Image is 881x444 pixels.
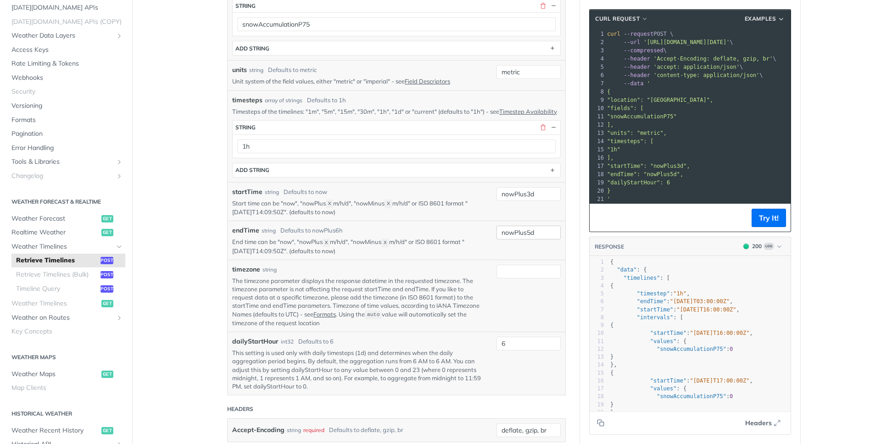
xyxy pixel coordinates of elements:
span: "timesteps": [ [607,138,653,144]
div: 1 [590,30,605,38]
span: "startTime" [637,306,673,313]
label: endTime [232,226,259,235]
span: { [610,370,613,376]
a: [DATE][DOMAIN_NAME] APIs (COPY) [7,15,125,29]
div: 2 [590,38,605,46]
a: Map Clients [7,381,125,395]
button: Show subpages for Weather on Routes [116,314,123,322]
span: ' [647,80,650,87]
span: "units": "metric", [607,130,667,136]
span: Key Concepts [11,327,123,336]
div: 4 [590,55,605,63]
div: string [265,188,279,196]
span: X [325,239,328,246]
a: Weather Data LayersShow subpages for Weather Data Layers [7,29,125,43]
button: Copy to clipboard [594,211,607,225]
h2: Historical Weather [7,410,125,418]
span: --url [624,39,640,45]
span: "[DATE]T16:00:00Z" [690,330,749,336]
span: ], [607,155,613,161]
div: string [262,266,277,274]
span: [DATE][DOMAIN_NAME] APIs (COPY) [11,17,123,27]
span: Formats [11,116,123,125]
span: get [101,371,113,378]
span: Timeline Query [16,284,98,294]
span: "[DATE]T16:00:00Z" [677,306,736,313]
a: Field Descriptors [405,78,450,85]
span: Headers [745,418,772,428]
a: Weather Mapsget [7,367,125,381]
div: 11 [590,338,604,345]
span: "dailyStartHour": 6 [607,179,670,186]
span: Weather Timelines [11,299,99,308]
span: [DATE][DOMAIN_NAME] APIs [11,3,123,12]
button: Copy to clipboard [594,416,607,430]
span: --header [624,55,650,62]
div: Defaults to now [284,188,327,197]
a: Rate Limiting & Tokens [7,57,125,71]
p: Timesteps of the timelines: "1m", "5m", "15m", "30m", "1h", "1d" or "current" (defaults to "1h") ... [232,107,561,116]
span: Retrieve Timelines [16,256,98,265]
span: Weather Timelines [11,242,113,251]
label: units [232,65,247,75]
div: string [287,423,301,437]
span: Rate Limiting & Tokens [11,59,123,68]
div: 5 [590,290,604,298]
span: Realtime Weather [11,228,99,237]
span: --data [624,80,643,87]
span: "endTime": "nowPlus5d", [607,171,683,178]
label: startTime [232,187,262,197]
span: '[URL][DOMAIN_NAME][DATE]' [643,39,730,45]
span: 0 [730,393,733,400]
div: 10 [590,329,604,337]
div: array of strings [265,96,302,105]
a: Webhooks [7,71,125,85]
span: "1h" [607,146,620,153]
span: Map Clients [11,383,123,393]
span: cURL Request [595,15,640,23]
span: --compressed [624,47,664,54]
span: : { [610,266,647,273]
div: 19 [590,178,605,187]
span: \ [607,47,667,54]
div: 4 [590,282,604,290]
div: 12 [590,121,605,129]
div: 2 [590,266,604,274]
div: 3 [590,46,605,55]
div: 15 [590,145,605,154]
p: Start time can be "now", "nowPlus m/h/d", "nowMinus m/h/d" or ISO 8601 format "[DATE]T14:09:50Z".... [232,199,483,216]
div: 16 [590,154,605,162]
div: 10 [590,104,605,112]
div: 5 [590,63,605,71]
div: 9 [590,96,605,104]
span: 'accept: application/json' [653,64,740,70]
span: \ [607,55,776,62]
span: 'content-type: application/json' [653,72,759,78]
span: Retrieve Timelines (Bulk) [16,270,98,279]
span: "startTime" [650,330,686,336]
div: 16 [590,377,604,385]
span: : , [610,290,690,297]
div: 9 [590,322,604,329]
div: 21 [590,195,605,203]
button: RESPONSE [594,242,625,251]
div: 17 [590,162,605,170]
p: The timezone parameter displays the response datetime in the requested timezone. The timezone par... [232,277,483,327]
span: "startTime": "nowPlus3d", [607,163,690,169]
div: 15 [590,369,604,377]
span: "snowAccumulationP75" [657,393,726,400]
div: 6 [590,71,605,79]
div: Defaults to deflate, gzip, br [329,423,403,437]
button: string [233,121,560,134]
div: 17 [590,385,604,393]
div: required [303,423,324,437]
button: Hide [549,1,558,10]
span: \ [607,72,763,78]
div: 13 [590,129,605,137]
a: Tools & LibrariesShow subpages for Tools & Libraries [7,155,125,169]
span: "timelines" [624,275,660,281]
span: : , [610,330,753,336]
span: curl [607,31,620,37]
button: Headers [740,416,786,430]
span: "snowAccumulationP75" [607,113,677,120]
